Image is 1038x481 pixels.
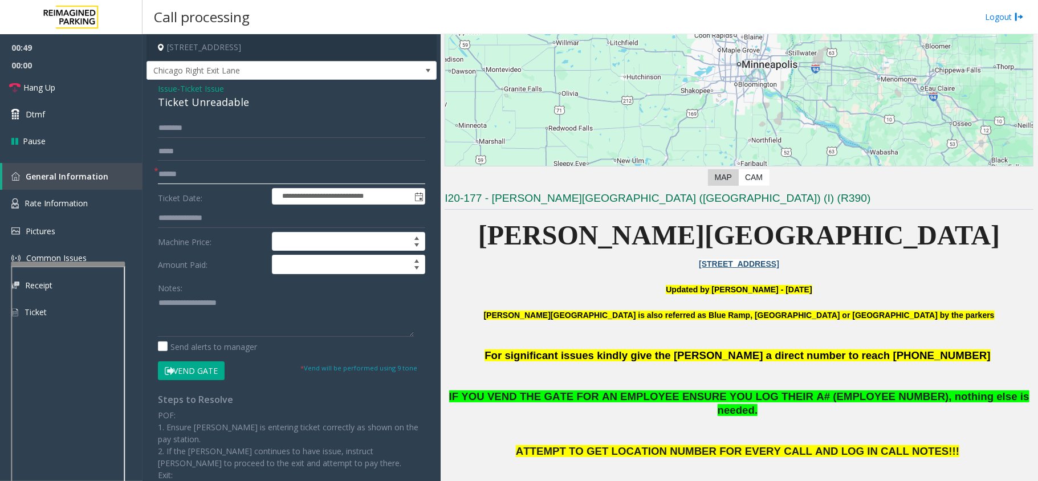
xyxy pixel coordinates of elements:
[23,135,46,147] span: Pause
[11,254,21,263] img: 'icon'
[449,390,1029,417] span: IF YOU VEND THE GATE FOR AN EMPLOYEE ENSURE YOU LOG THEIR A# (EMPLOYEE NUMBER), nothing else is n...
[738,169,770,186] label: CAM
[2,163,143,190] a: General Information
[708,169,739,186] label: Map
[732,47,747,68] div: 800 East 28th Street, Minneapolis, MN
[666,285,812,294] font: Updated by [PERSON_NAME] - [DATE]
[409,255,425,264] span: Increase value
[485,349,990,361] span: For significant issues kindly give the [PERSON_NAME] a direct number to reach [PHONE_NUMBER]
[409,264,425,274] span: Decrease value
[25,198,88,209] span: Rate Information
[155,188,269,205] label: Ticket Date:
[409,242,425,251] span: Decrease value
[11,227,20,235] img: 'icon'
[180,83,224,95] span: Ticket Issue
[158,361,225,381] button: Vend Gate
[155,232,269,251] label: Machine Price:
[147,62,378,80] span: Chicago Right Exit Lane
[699,259,779,268] a: [STREET_ADDRESS]
[985,11,1024,23] a: Logout
[148,3,255,31] h3: Call processing
[26,171,108,182] span: General Information
[158,95,425,110] div: Ticket Unreadable
[146,34,437,61] h4: [STREET_ADDRESS]
[177,83,224,94] span: -
[158,394,425,405] h4: Steps to Resolve
[484,311,995,320] b: [PERSON_NAME][GEOGRAPHIC_DATA] is also referred as Blue Ramp, [GEOGRAPHIC_DATA] or [GEOGRAPHIC_DA...
[11,172,20,181] img: 'icon'
[23,81,55,93] span: Hang Up
[409,233,425,242] span: Increase value
[11,198,19,209] img: 'icon'
[1015,11,1024,23] img: logout
[26,226,55,237] span: Pictures
[478,220,1000,250] span: [PERSON_NAME][GEOGRAPHIC_DATA]
[516,445,959,457] span: ATTEMPT TO GET LOCATION NUMBER FOR EVERY CALL AND LOG IN CALL NOTES!!!
[158,278,182,294] label: Notes:
[300,364,417,372] small: Vend will be performed using 9 tone
[412,189,425,205] span: Toggle popup
[155,255,269,274] label: Amount Paid:
[755,404,758,416] span: .
[158,341,257,353] label: Send alerts to manager
[26,252,87,263] span: Common Issues
[26,108,45,120] span: Dtmf
[158,83,177,95] span: Issue
[445,191,1033,210] h3: I20-177 - [PERSON_NAME][GEOGRAPHIC_DATA] ([GEOGRAPHIC_DATA]) (I) (R390)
